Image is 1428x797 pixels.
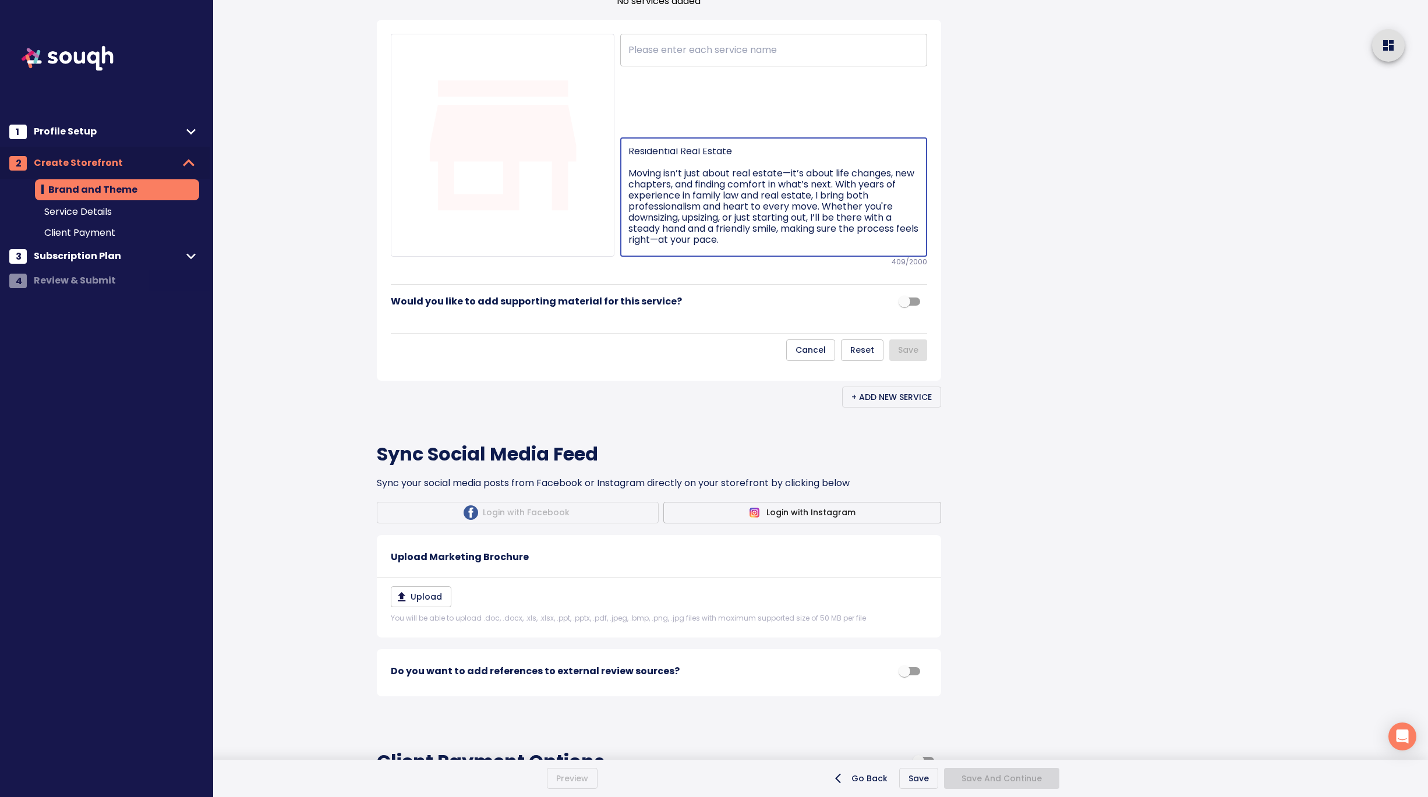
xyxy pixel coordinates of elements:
div: Open Intercom Messenger [1388,722,1416,750]
img: Instagram-Logo.svg [747,505,762,520]
span: 1 [16,125,19,139]
button: Cancel [786,339,835,361]
button: home [1372,29,1405,62]
span: Upload [400,590,442,604]
img: placeholder [391,34,614,257]
span: Profile Setup [34,123,182,140]
textarea: Residential Real Estate Moving isn’t just about real estate—it’s about life changes, new chapters... [628,148,919,246]
h6: Do you want to add references to external review sources? [391,663,680,682]
button: Reset [841,339,883,361]
p: You will be able to upload .doc, .docx, .xls, .xlsx, .ppt, .pptx, .pdf, .jpeg, .bmp, .png, .jpg f... [391,613,866,623]
span: Subscription Plan [34,248,182,264]
span: Reset [850,343,874,357]
img: Icon%20material-file-upload.png [398,592,406,601]
p: Sync your social media posts from Facebook or Instagram directly on your storefront by clicking b... [377,476,941,490]
div: Brand and Theme [35,179,199,200]
button: Login with Instagram [663,502,941,523]
h4: Sync Social Media Feed [377,442,941,466]
span: Service Details [44,205,190,219]
span: Create Storefront [34,155,177,171]
span: Login with Instagram [673,505,931,520]
span: Cancel [796,343,826,357]
p: 409 /2000 [892,257,927,267]
h4: Client Payment Options [377,750,605,773]
div: Service Details [35,203,199,221]
h6: Upload Marketing Brochure [377,535,543,565]
span: 3 [16,249,22,264]
button: Go Back [833,768,892,789]
h6: Would you like to add supporting material for this service? [391,293,682,310]
span: 2 [16,156,22,171]
div: Client Payment [35,224,199,242]
input: Please enter each service name [620,34,927,66]
span: Client Payment [44,226,190,240]
span: Upload [391,586,451,608]
span: Go Back [837,773,888,784]
span: Brand and Theme [44,182,190,198]
div: Please add service/product image [391,34,614,257]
